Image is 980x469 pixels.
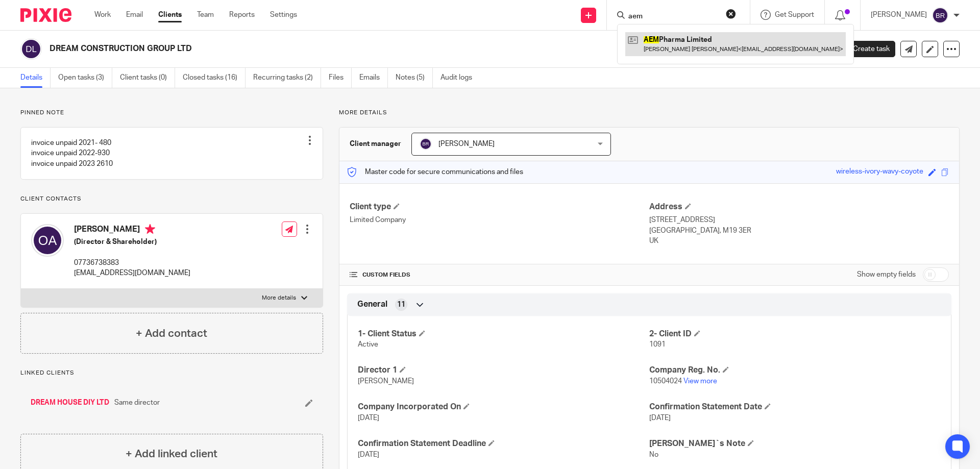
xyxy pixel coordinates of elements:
[358,451,379,458] span: [DATE]
[357,299,387,310] span: General
[20,38,42,60] img: svg%3E
[120,68,175,88] a: Client tasks (0)
[649,236,949,246] p: UK
[339,109,960,117] p: More details
[58,68,112,88] a: Open tasks (3)
[270,10,297,20] a: Settings
[114,398,160,408] span: Same director
[857,269,916,280] label: Show empty fields
[158,10,182,20] a: Clients
[20,109,323,117] p: Pinned note
[126,10,143,20] a: Email
[683,378,717,385] a: View more
[627,12,719,21] input: Search
[358,402,649,412] h4: Company Incorporated On
[358,414,379,422] span: [DATE]
[74,268,190,278] p: [EMAIL_ADDRESS][DOMAIN_NAME]
[74,237,190,247] h5: (Director & Shareholder)
[358,329,649,339] h4: 1- Client Status
[836,41,895,57] a: Create task
[359,68,388,88] a: Emails
[20,369,323,377] p: Linked clients
[397,300,405,310] span: 11
[649,378,682,385] span: 10504024
[20,8,71,22] img: Pixie
[440,68,480,88] a: Audit logs
[183,68,246,88] a: Closed tasks (16)
[358,341,378,348] span: Active
[649,402,941,412] h4: Confirmation Statement Date
[31,224,64,257] img: svg%3E
[358,365,649,376] h4: Director 1
[649,226,949,236] p: [GEOGRAPHIC_DATA], M19 3ER
[649,329,941,339] h4: 2- Client ID
[775,11,814,18] span: Get Support
[649,414,671,422] span: [DATE]
[145,224,155,234] i: Primary
[350,215,649,225] p: Limited Company
[50,43,667,54] h2: DREAM CONSTRUCTION GROUP LTD
[932,7,948,23] img: svg%3E
[329,68,352,88] a: Files
[74,224,190,237] h4: [PERSON_NAME]
[197,10,214,20] a: Team
[871,10,927,20] p: [PERSON_NAME]
[836,166,923,178] div: wireless-ivory-wavy-coyote
[347,167,523,177] p: Master code for secure communications and files
[94,10,111,20] a: Work
[649,365,941,376] h4: Company Reg. No.
[358,438,649,449] h4: Confirmation Statement Deadline
[438,140,495,147] span: [PERSON_NAME]
[126,446,217,462] h4: + Add linked client
[358,378,414,385] span: [PERSON_NAME]
[31,398,109,408] a: DREAM HOUSE DIY LTD
[20,195,323,203] p: Client contacts
[136,326,207,341] h4: + Add contact
[649,202,949,212] h4: Address
[20,68,51,88] a: Details
[420,138,432,150] img: svg%3E
[74,258,190,268] p: 07736738383
[649,215,949,225] p: [STREET_ADDRESS]
[350,139,401,149] h3: Client manager
[350,202,649,212] h4: Client type
[262,294,296,302] p: More details
[350,271,649,279] h4: CUSTOM FIELDS
[396,68,433,88] a: Notes (5)
[253,68,321,88] a: Recurring tasks (2)
[649,438,941,449] h4: [PERSON_NAME]`s Note
[726,9,736,19] button: Clear
[649,341,666,348] span: 1091
[229,10,255,20] a: Reports
[649,451,658,458] span: No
